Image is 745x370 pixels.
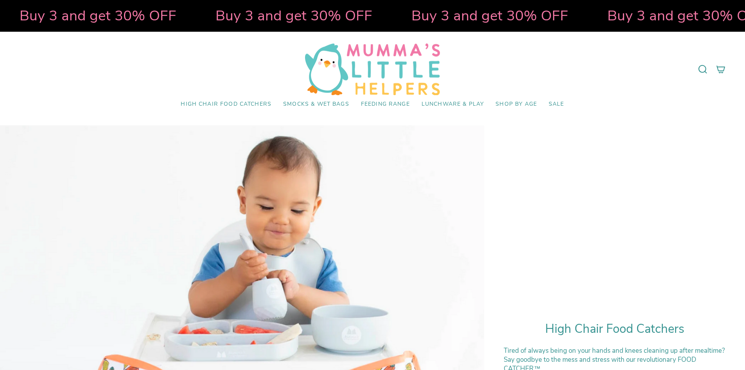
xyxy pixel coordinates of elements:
a: Lunchware & Play [416,95,490,114]
span: High Chair Food Catchers [181,101,271,108]
span: Feeding Range [361,101,410,108]
span: Lunchware & Play [422,101,484,108]
strong: Buy 3 and get 30% OFF [211,6,368,25]
a: Shop by Age [490,95,543,114]
img: Mumma’s Little Helpers [305,43,440,95]
a: Feeding Range [355,95,416,114]
strong: Buy 3 and get 30% OFF [407,6,564,25]
a: Smocks & Wet Bags [277,95,355,114]
span: Smocks & Wet Bags [283,101,349,108]
span: Shop by Age [495,101,537,108]
h1: High Chair Food Catchers [504,322,725,336]
span: SALE [549,101,564,108]
a: SALE [543,95,570,114]
strong: Buy 3 and get 30% OFF [15,6,172,25]
a: High Chair Food Catchers [175,95,277,114]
